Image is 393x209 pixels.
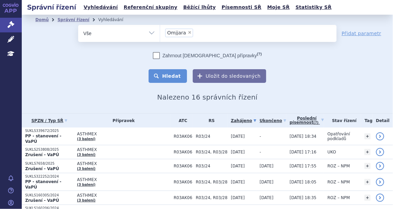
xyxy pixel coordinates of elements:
th: Stav řízení [324,114,361,128]
a: Statistiky SŘ [293,3,334,12]
span: R03AK06 [174,180,192,184]
p: SUKLS160305/2024 [25,193,74,198]
a: detail [376,194,384,202]
p: SUKLS339672/2025 [25,129,74,133]
button: Hledat [149,69,187,83]
span: ASTHMEX [77,161,170,166]
span: ROZ – NPM [327,164,350,168]
span: ASTHMEX [77,132,170,136]
span: R03/24, R03/28 [196,195,227,200]
span: ROZ – NPM [327,195,350,200]
a: (3 balení) [77,153,96,156]
p: SUKLS253808/2025 [25,147,74,152]
abbr: (?) [313,121,319,125]
span: R03/24 [196,134,227,139]
span: [DATE] [260,164,274,168]
span: R03AK06 [174,134,192,139]
span: [DATE] [231,134,245,139]
a: SPZN / Typ SŘ [25,116,74,125]
a: Referenční skupiny [122,3,180,12]
li: Vyhledávání [98,15,132,25]
span: R03/24 [196,164,227,168]
span: ROZ – NPM [327,180,350,184]
a: Běžící lhůty [181,3,218,12]
span: × [188,30,192,34]
a: Vyhledávání [82,3,120,12]
a: + [364,195,371,201]
a: detail [376,132,384,140]
span: R03/24, R03/28 [196,150,227,154]
label: Zahrnout [DEMOGRAPHIC_DATA] přípravky [153,52,262,59]
a: Poslednípísemnost(?) [290,114,324,128]
th: Přípravek [74,114,170,128]
strong: Zrušení - VaPÚ [25,152,59,157]
span: R03AK06 [174,164,192,168]
span: [DATE] 17:16 [290,150,317,154]
span: ASTHMEX [77,147,170,152]
span: R03/24, R03/28 [196,180,227,184]
a: + [364,149,371,155]
a: (3 balení) [77,183,96,186]
span: [DATE] [260,180,274,184]
a: Písemnosti SŘ [220,3,263,12]
span: Omjjara [167,30,186,35]
a: detail [376,148,384,156]
span: R03AK06 [174,150,192,154]
th: Tag [361,114,372,128]
strong: PP - stanovení - VaPÚ [25,179,61,190]
span: ASTHMEX [77,177,170,182]
a: Moje SŘ [265,3,292,12]
span: [DATE] [231,150,245,154]
span: [DATE] [231,180,245,184]
strong: Zrušení - VaPÚ [25,198,59,203]
li: Omjjara [165,29,193,37]
span: [DATE] 18:05 [290,180,317,184]
span: [DATE] 18:34 [290,134,317,139]
span: ASTHMEX [77,193,170,198]
a: detail [376,178,384,186]
span: [DATE] [260,195,274,200]
th: RS [192,114,227,128]
span: - [260,134,261,139]
a: detail [376,162,384,170]
strong: PP - stanovení - VaPÚ [25,134,61,144]
a: (3 balení) [77,167,96,170]
span: [DATE] [231,195,245,200]
span: Nalezeno 16 správních řízení [157,93,257,101]
th: ATC [170,114,192,128]
span: [DATE] [231,164,245,168]
button: Uložit do sledovaných [193,69,266,83]
a: Správní řízení [57,17,89,22]
a: Přidat parametr [342,30,381,37]
input: Omjjara [195,28,199,37]
a: Domů [35,17,49,22]
a: Ukončeno [260,116,286,125]
a: (3 balení) [77,198,96,202]
a: Zahájeno [231,116,256,125]
span: - [260,150,261,154]
h2: Správní řízení [22,2,82,12]
a: (3 balení) [77,137,96,141]
a: + [364,133,371,139]
strong: Zrušení - VaPÚ [25,166,59,171]
a: + [364,179,371,185]
th: Detail [373,114,393,128]
abbr: (?) [257,52,262,56]
span: [DATE] 18:35 [290,195,317,200]
p: SUKLS7658/2025 [25,161,74,166]
span: Opatřování podkladů [327,132,350,141]
span: [DATE] 17:55 [290,164,317,168]
span: R03AK06 [174,195,192,200]
span: UKO [327,150,336,154]
a: + [364,163,371,169]
p: SUKLS322252/2024 [25,174,74,179]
